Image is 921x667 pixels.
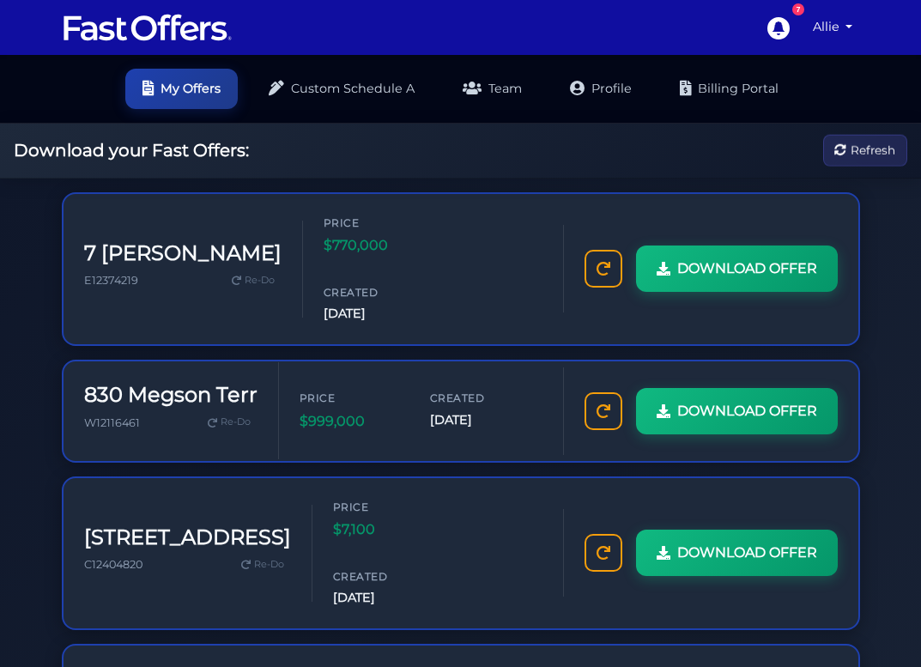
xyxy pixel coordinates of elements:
a: Re-Do [225,270,282,292]
span: [DATE] [430,410,533,430]
h3: [STREET_ADDRESS] [84,525,291,550]
a: DOWNLOAD OFFER [636,246,838,292]
a: Re-Do [201,411,258,434]
span: DOWNLOAD OFFER [677,400,817,422]
span: Re-Do [245,273,275,288]
span: Re-Do [254,557,284,573]
h3: 830 Megson Terr [84,383,258,408]
button: Refresh [823,135,907,167]
a: Team [445,69,539,109]
span: Price [333,499,436,515]
iframe: Customerly Messenger Launcher [856,600,907,652]
span: E12374219 [84,274,138,287]
a: Custom Schedule A [251,69,432,109]
h3: 7 [PERSON_NAME] [84,241,282,266]
span: $999,000 [300,410,403,433]
div: 7 [792,3,804,15]
span: Price [300,390,403,406]
span: Price [324,215,427,231]
span: $7,100 [333,518,436,541]
span: [DATE] [324,304,427,324]
span: [DATE] [333,588,436,608]
span: Re-Do [221,415,251,430]
a: Profile [553,69,649,109]
span: Created [430,390,533,406]
span: DOWNLOAD OFFER [677,258,817,280]
span: Created [324,284,427,300]
span: DOWNLOAD OFFER [677,542,817,564]
span: $770,000 [324,234,427,257]
a: Re-Do [234,554,291,576]
a: 7 [758,8,797,47]
span: W12116461 [84,416,140,429]
a: My Offers [125,69,238,109]
span: C12404820 [84,558,142,571]
span: Refresh [851,141,895,160]
a: DOWNLOAD OFFER [636,388,838,434]
h2: Download your Fast Offers: [14,140,249,161]
a: Billing Portal [663,69,796,109]
a: DOWNLOAD OFFER [636,530,838,576]
span: Created [333,568,436,585]
a: Allie [806,10,860,44]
